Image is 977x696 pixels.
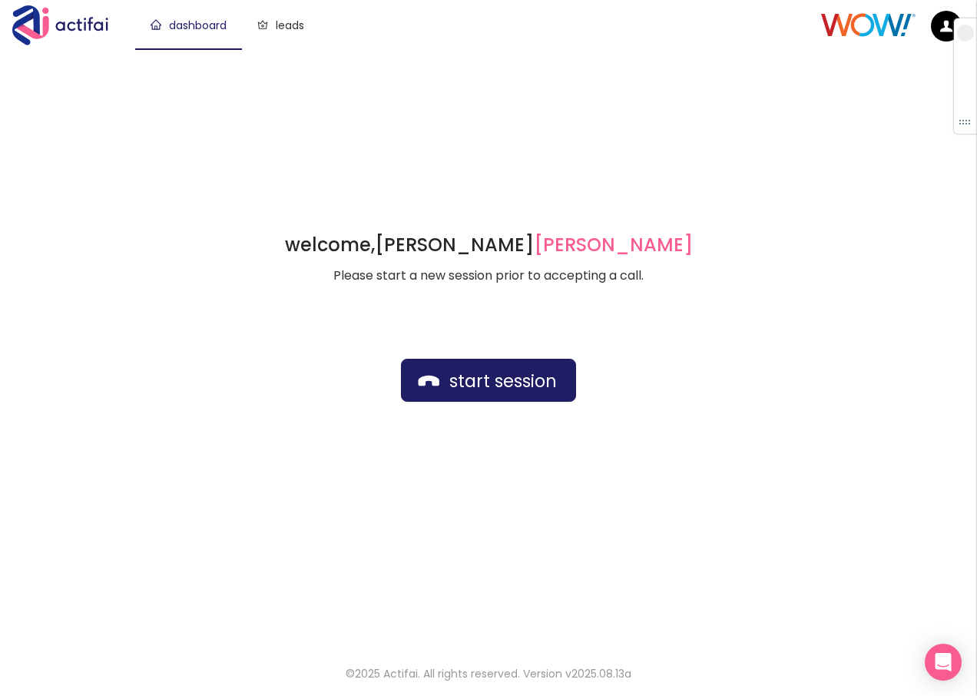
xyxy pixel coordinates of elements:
span: [PERSON_NAME] [534,232,693,257]
div: Open Intercom Messenger [925,644,962,681]
a: leads [257,18,304,33]
a: dashboard [151,18,227,33]
button: start session [401,359,576,402]
strong: [PERSON_NAME] [375,232,693,257]
h1: welcome, [285,233,693,257]
img: default.png [931,11,962,41]
img: Actifai Logo [12,5,123,45]
p: Please start a new session prior to accepting a call. [285,267,693,285]
img: Client Logo [821,13,916,37]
